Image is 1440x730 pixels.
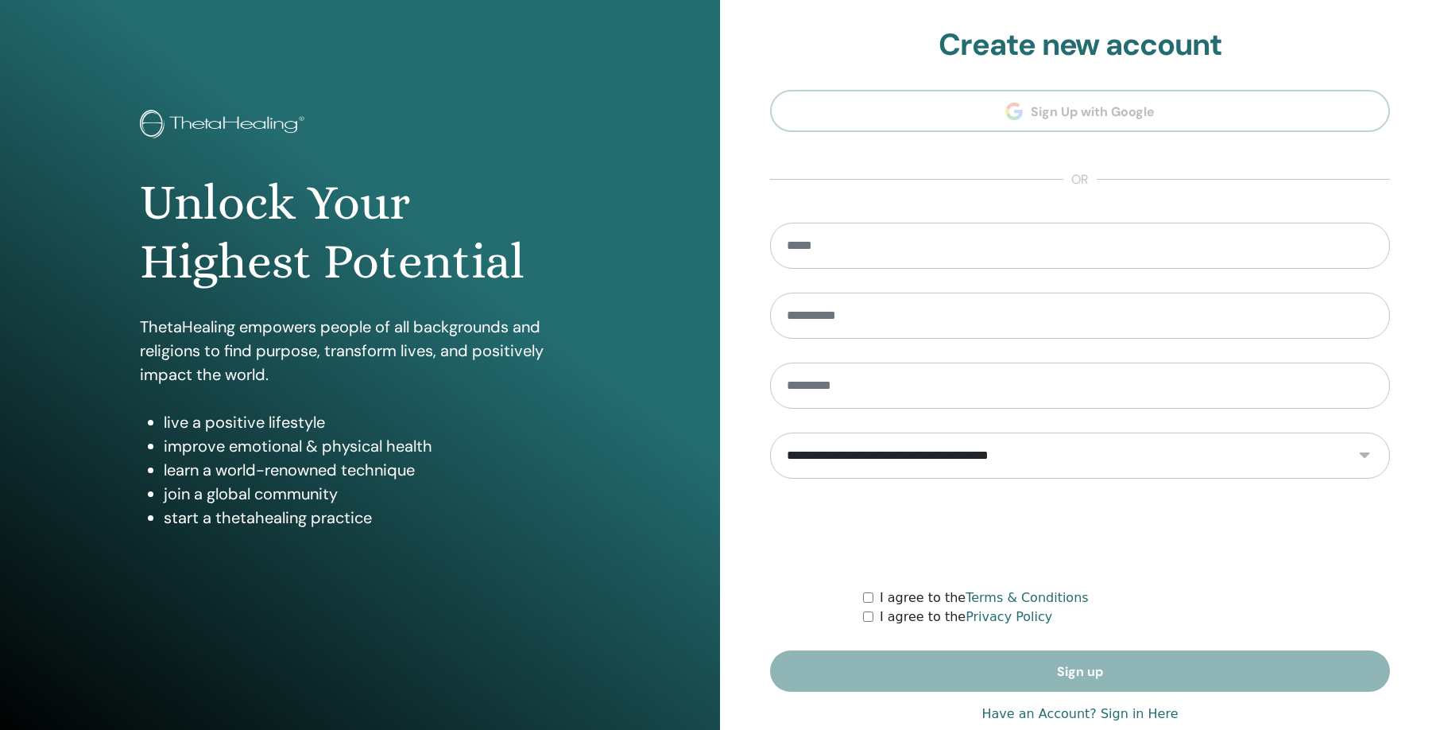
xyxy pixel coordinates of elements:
h1: Unlock Your Highest Potential [140,173,580,292]
iframe: reCAPTCHA [959,503,1201,565]
a: Have an Account? Sign in Here [981,705,1178,724]
a: Terms & Conditions [966,590,1088,605]
label: I agree to the [880,588,1089,608]
li: learn a world-renowned technique [164,458,580,482]
label: I agree to the [880,608,1052,627]
li: live a positive lifestyle [164,410,580,434]
li: improve emotional & physical health [164,434,580,458]
li: join a global community [164,482,580,506]
span: or [1063,170,1097,189]
a: Privacy Policy [966,609,1052,624]
li: start a thetahealing practice [164,506,580,530]
p: ThetaHealing empowers people of all backgrounds and religions to find purpose, transform lives, a... [140,315,580,386]
h2: Create new account [770,27,1390,64]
